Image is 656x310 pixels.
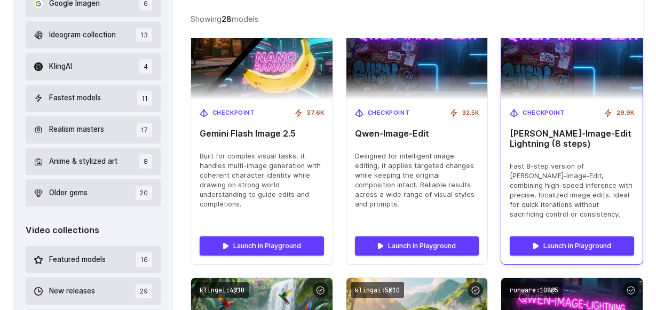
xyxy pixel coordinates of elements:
[510,129,634,149] span: [PERSON_NAME]‑Image‑Edit Lightning (8 steps)
[136,186,152,200] span: 20
[26,277,161,305] button: New releases 29
[26,85,161,112] button: Fastest models 11
[307,108,324,118] span: 37.6K
[200,129,324,139] span: Gemini Flash Image 2.5
[136,28,152,42] span: 13
[368,108,410,118] span: Checkpoint
[505,282,563,298] code: runware:108@5
[49,285,95,297] span: New releases
[617,108,634,118] span: 29.9K
[136,252,152,267] span: 16
[26,53,161,80] button: KlingAI 4
[49,124,104,136] span: Realism masters
[26,179,161,206] button: Older gems 20
[49,29,116,41] span: Ideogram collection
[222,14,232,23] strong: 28
[26,224,161,237] div: Video collections
[355,236,479,256] a: Launch in Playground
[351,282,404,298] code: klingai:5@10
[49,61,72,73] span: KlingAI
[212,108,255,118] span: Checkpoint
[200,236,324,256] a: Launch in Playground
[195,282,249,298] code: klingai:4@10
[462,108,479,118] span: 32.5K
[49,156,117,168] span: Anime & stylized art
[49,254,106,266] span: Featured models
[139,59,152,74] span: 4
[137,91,152,106] span: 11
[139,154,152,169] span: 8
[137,123,152,137] span: 17
[523,108,565,118] span: Checkpoint
[26,148,161,175] button: Anime & stylized art 8
[26,116,161,144] button: Realism masters 17
[510,236,634,256] a: Launch in Playground
[136,284,152,298] span: 29
[49,187,88,199] span: Older gems
[355,129,479,139] span: Qwen‑Image‑Edit
[355,152,479,209] span: Designed for intelligent image editing, it applies targeted changes while keeping the original co...
[26,246,161,273] button: Featured models 16
[49,92,101,104] span: Fastest models
[510,162,634,219] span: Fast 8-step version of [PERSON_NAME]‑Image‑Edit, combining high-speed inference with precise, loc...
[191,13,259,25] div: Showing models
[26,21,161,49] button: Ideogram collection 13
[200,152,324,209] span: Built for complex visual tasks, it handles multi-image generation with coherent character identit...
